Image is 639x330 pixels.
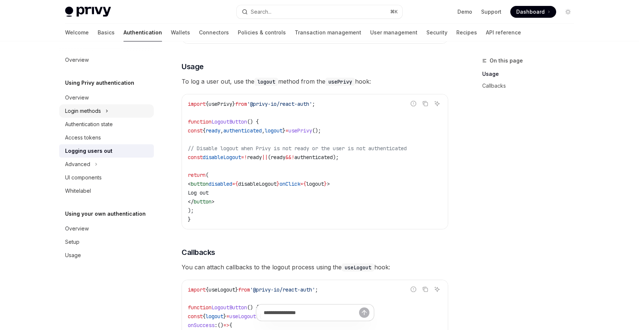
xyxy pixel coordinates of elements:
span: ready [247,154,262,161]
a: Welcome [65,24,89,41]
span: ! [244,154,247,161]
span: = [285,127,288,134]
span: Dashboard [516,8,545,16]
a: Overview [59,91,154,104]
div: Authentication state [65,120,113,129]
a: UI components [59,171,154,184]
span: () { [247,118,259,125]
span: { [235,181,238,187]
a: Policies & controls [238,24,286,41]
div: Search... [251,7,271,16]
span: // Disable logout when Privy is not ready or the user is not authenticated [188,145,407,152]
span: You can attach callbacks to the logout process using the hook: [182,262,448,272]
button: Toggle Advanced section [59,158,154,171]
span: import [188,286,206,293]
span: > [212,198,214,205]
div: Overview [65,93,89,102]
span: logout [306,181,324,187]
span: ⌘ K [390,9,398,15]
span: authenticated [294,154,333,161]
span: disableLogout [238,181,277,187]
span: (); [312,127,321,134]
a: Setup [59,235,154,249]
span: } [283,127,285,134]
span: && [285,154,291,161]
span: Log out [188,189,209,196]
button: Ask AI [432,284,442,294]
span: On this page [490,56,523,65]
span: Usage [182,61,204,72]
span: } [188,216,191,223]
div: Advanced [65,160,90,169]
span: , [220,127,223,134]
div: Login methods [65,107,101,115]
span: function [188,118,212,125]
a: Connectors [199,24,229,41]
span: { [303,181,306,187]
span: from [238,286,250,293]
span: '@privy-io/react-auth' [247,101,312,107]
span: } [277,181,280,187]
code: logout [254,78,278,86]
span: usePrivy [209,101,232,107]
button: Toggle Login methods section [59,104,154,118]
h5: Using Privy authentication [65,78,134,87]
input: Ask a question... [264,304,359,321]
span: usePrivy [288,127,312,134]
button: Report incorrect code [409,284,418,294]
a: Overview [59,222,154,235]
span: disableLogout [203,154,241,161]
div: Overview [65,224,89,233]
code: usePrivy [325,78,355,86]
a: Dashboard [510,6,556,18]
a: Usage [482,68,580,80]
button: Open search [237,5,402,18]
div: UI components [65,173,102,182]
div: Setup [65,238,80,246]
span: ( [268,154,271,161]
a: Whitelabel [59,184,154,198]
span: { [203,127,206,134]
button: Ask AI [432,99,442,108]
div: Whitelabel [65,186,91,195]
span: ; [312,101,315,107]
button: Copy the contents from the code block [420,284,430,294]
span: > [327,181,330,187]
span: = [300,181,303,187]
div: Usage [65,251,81,260]
a: User management [370,24,417,41]
span: ); [333,154,339,161]
span: ; [315,286,318,293]
a: Access tokens [59,131,154,144]
span: { [206,286,209,293]
a: Overview [59,53,154,67]
img: light logo [65,7,111,17]
span: authenticated [223,127,262,134]
span: ready [206,127,220,134]
span: onClick [280,181,300,187]
span: ); [188,207,194,214]
span: To log a user out, use the method from the hook: [182,76,448,87]
span: '@privy-io/react-auth' [250,286,315,293]
button: Toggle dark mode [562,6,574,18]
a: Recipes [456,24,477,41]
span: } [324,181,327,187]
span: from [235,101,247,107]
code: useLogout [342,263,374,272]
a: Authentication [124,24,162,41]
a: Usage [59,249,154,262]
span: { [206,101,209,107]
span: </ [188,198,194,205]
span: ( [206,172,209,178]
a: Demo [457,8,472,16]
span: } [235,286,238,293]
span: Callbacks [182,247,215,257]
a: Wallets [171,24,190,41]
span: = [241,154,244,161]
button: Copy the contents from the code block [420,99,430,108]
a: Basics [98,24,115,41]
span: || [262,154,268,161]
span: ! [291,154,294,161]
div: Overview [65,55,89,64]
span: < [188,181,191,187]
